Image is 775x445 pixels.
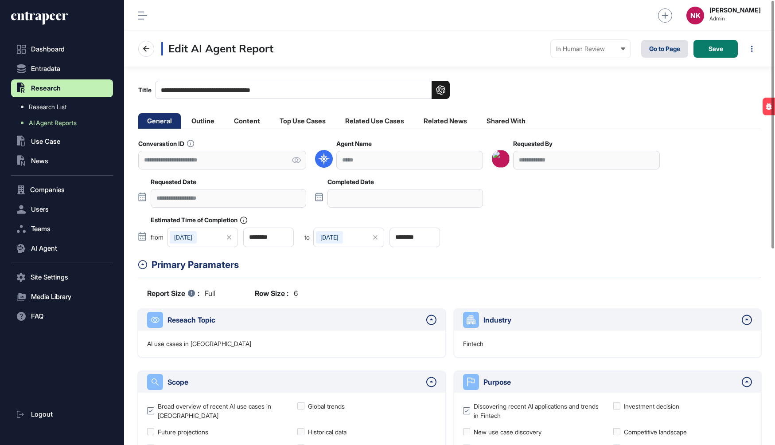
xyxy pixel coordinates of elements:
div: Global trends [308,402,345,411]
h3: Edit AI Agent Report [161,42,273,55]
p: AI use cases in [GEOGRAPHIC_DATA] [147,339,251,348]
strong: [PERSON_NAME] [709,7,761,14]
div: New use case discovery [474,427,541,437]
button: Save [693,40,738,58]
button: NK [686,7,704,24]
button: AI Agent [11,240,113,257]
li: General [138,113,181,129]
p: Fintech [463,339,483,348]
b: Report Size : [147,288,199,299]
label: Conversation ID [138,140,194,147]
div: Industry [483,315,738,325]
li: Outline [183,113,223,129]
div: In Human Review [556,45,625,52]
li: Related News [415,113,476,129]
li: Shared With [478,113,534,129]
button: Site Settings [11,268,113,286]
button: Media Library [11,288,113,306]
span: to [304,234,310,240]
div: Reseach Topic [167,315,422,325]
div: Future projections [158,427,208,437]
button: Entradata [11,60,113,78]
a: Research List [16,99,113,115]
label: Requested Date [151,178,196,185]
button: Companies [11,181,113,199]
div: Investment decision [624,402,679,411]
img: [object%20Promise] [492,150,510,168]
button: FAQ [11,307,113,325]
span: Entradata [31,65,60,72]
a: Dashboard [11,40,113,58]
span: Companies [30,186,65,193]
a: AI Agent Reports [16,115,113,131]
button: Research [11,79,113,97]
label: Title [138,81,450,99]
li: Related Use Cases [336,113,413,129]
div: Broad overview of recent AI use cases in [GEOGRAPHIC_DATA] [158,402,286,420]
div: [DATE] [316,231,343,244]
button: Users [11,201,113,218]
span: AI Agent [31,245,57,252]
span: Users [31,206,49,213]
span: Logout [31,411,53,418]
button: Use Case [11,133,113,150]
div: Scope [167,377,422,387]
li: Content [225,113,269,129]
button: Teams [11,220,113,238]
label: Agent Name [336,140,372,147]
span: Admin [709,16,761,22]
a: Logout [11,406,113,423]
a: Go to Page [641,40,688,58]
span: Use Case [31,138,60,145]
div: Discovering recent AI applications and trends in Fintech [474,402,602,420]
div: Primary Paramaters [152,258,761,272]
div: Purpose [483,377,738,387]
span: FAQ [31,313,43,320]
span: Save [709,46,723,52]
div: full [147,288,215,299]
span: Research [31,85,61,92]
input: Title [155,81,450,99]
label: Requested By [513,140,553,147]
li: Top Use Cases [271,113,335,129]
span: AI Agent Reports [29,119,77,126]
span: News [31,158,48,165]
span: Research List [29,103,66,110]
span: Site Settings [31,274,68,281]
label: Estimated Time of Completion [151,217,247,224]
span: Dashboard [31,46,65,53]
span: Media Library [31,293,71,300]
b: Row Size : [255,288,288,299]
label: Completed Date [327,178,374,185]
span: from [151,234,164,240]
div: Competitive landscape [624,427,687,437]
span: Teams [31,225,51,232]
div: [DATE] [170,231,197,244]
div: Historical data [308,427,347,437]
button: News [11,152,113,170]
div: 6 [255,288,298,299]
